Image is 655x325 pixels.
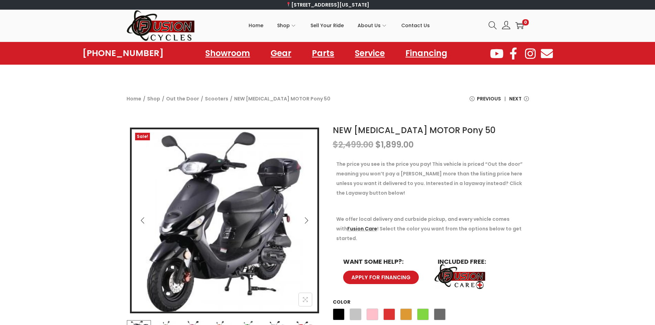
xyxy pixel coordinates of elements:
[127,95,141,102] a: Home
[438,259,518,265] h6: INCLUDED FREE:
[166,95,199,102] a: Out the Door
[310,10,344,41] a: Sell Your Ride
[336,214,525,243] p: We offer local delivery and curbside pickup, and every vehicle comes with ! Select the color you ...
[336,159,525,198] p: The price you see is the price you pay! This vehicle is priced “Out the door” meaning you won’t p...
[347,225,377,232] a: Fusion Care
[333,139,373,150] bdi: 2,499.00
[515,21,524,30] a: 0
[205,95,228,102] a: Scooters
[375,139,414,150] bdi: 1,899.00
[310,17,344,34] span: Sell Your Ride
[127,10,195,42] img: Woostify retina logo
[348,45,392,61] a: Service
[343,259,424,265] h6: WANT SOME HELP?:
[358,10,387,41] a: About Us
[305,45,341,61] a: Parts
[264,45,298,61] a: Gear
[401,10,430,41] a: Contact Us
[477,94,501,104] span: Previous
[277,17,290,34] span: Shop
[375,139,381,150] span: $
[401,17,430,34] span: Contact Us
[358,17,381,34] span: About Us
[299,213,314,228] button: Next
[509,94,529,109] a: Next
[230,94,232,104] span: /
[343,271,419,284] a: APPLY FOR FINANCING
[147,95,160,102] a: Shop
[399,45,454,61] a: Financing
[201,94,203,104] span: /
[286,1,369,8] a: [STREET_ADDRESS][US_STATE]
[195,10,483,41] nav: Primary navigation
[198,45,257,61] a: Showroom
[143,94,145,104] span: /
[198,45,454,61] nav: Menu
[351,275,411,280] span: APPLY FOR FINANCING
[277,10,297,41] a: Shop
[234,94,330,104] span: NEW [MEDICAL_DATA] MOTOR Pony 50
[333,139,338,150] span: $
[286,2,291,7] img: 📍
[249,10,263,41] a: Home
[135,213,150,228] button: Previous
[162,94,164,104] span: /
[132,129,317,315] img: NEW TAO MOTOR Pony 50
[470,94,501,109] a: Previous
[333,299,350,305] label: Color
[83,48,164,58] a: [PHONE_NUMBER]
[249,17,263,34] span: Home
[509,94,522,104] span: Next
